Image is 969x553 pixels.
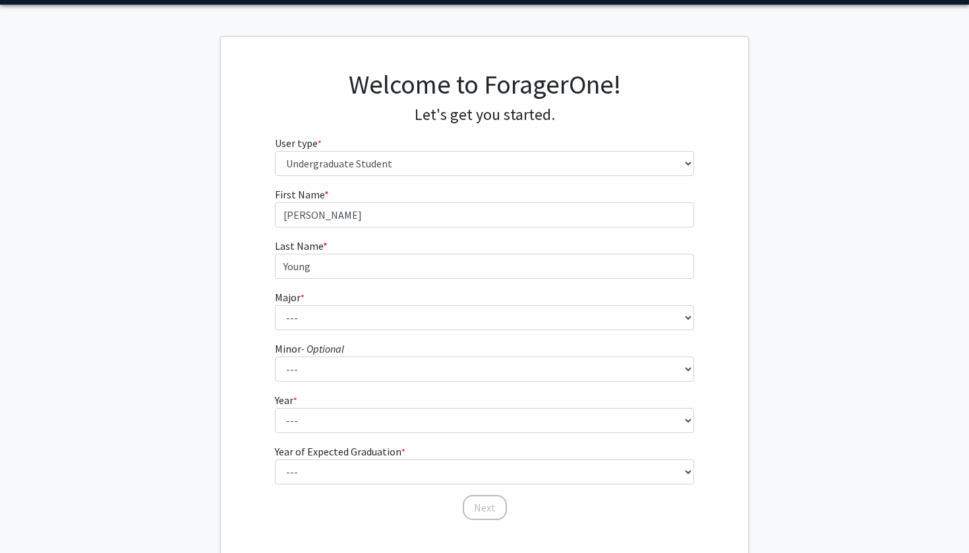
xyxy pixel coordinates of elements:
button: Next [463,495,507,520]
h4: Let's get you started. [275,105,695,125]
label: Major [275,289,305,305]
label: Year of Expected Graduation [275,444,405,459]
label: User type [275,135,322,151]
span: First Name [275,188,324,201]
iframe: Chat [10,494,56,543]
h1: Welcome to ForagerOne! [275,69,695,100]
i: - Optional [301,342,344,355]
label: Year [275,392,297,408]
span: Last Name [275,239,323,252]
label: Minor [275,341,344,357]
